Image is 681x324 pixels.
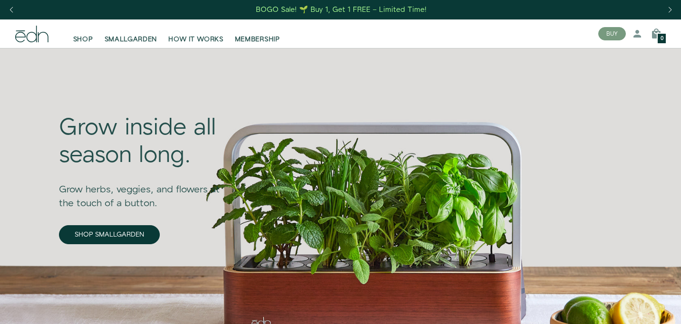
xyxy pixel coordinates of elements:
a: SMALLGARDEN [99,23,163,44]
span: MEMBERSHIP [235,35,280,44]
a: MEMBERSHIP [229,23,286,44]
a: SHOP [68,23,99,44]
span: 0 [661,36,663,41]
div: Grow inside all season long. [59,114,234,169]
span: HOW IT WORKS [168,35,223,44]
span: SHOP [73,35,93,44]
a: HOW IT WORKS [163,23,229,44]
button: BUY [598,27,626,40]
span: SMALLGARDEN [105,35,157,44]
div: Grow herbs, veggies, and flowers at the touch of a button. [59,170,234,210]
div: BOGO Sale! 🌱 Buy 1, Get 1 FREE – Limited Time! [256,5,427,15]
a: SHOP SMALLGARDEN [59,225,160,244]
a: BOGO Sale! 🌱 Buy 1, Get 1 FREE – Limited Time! [255,2,428,17]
